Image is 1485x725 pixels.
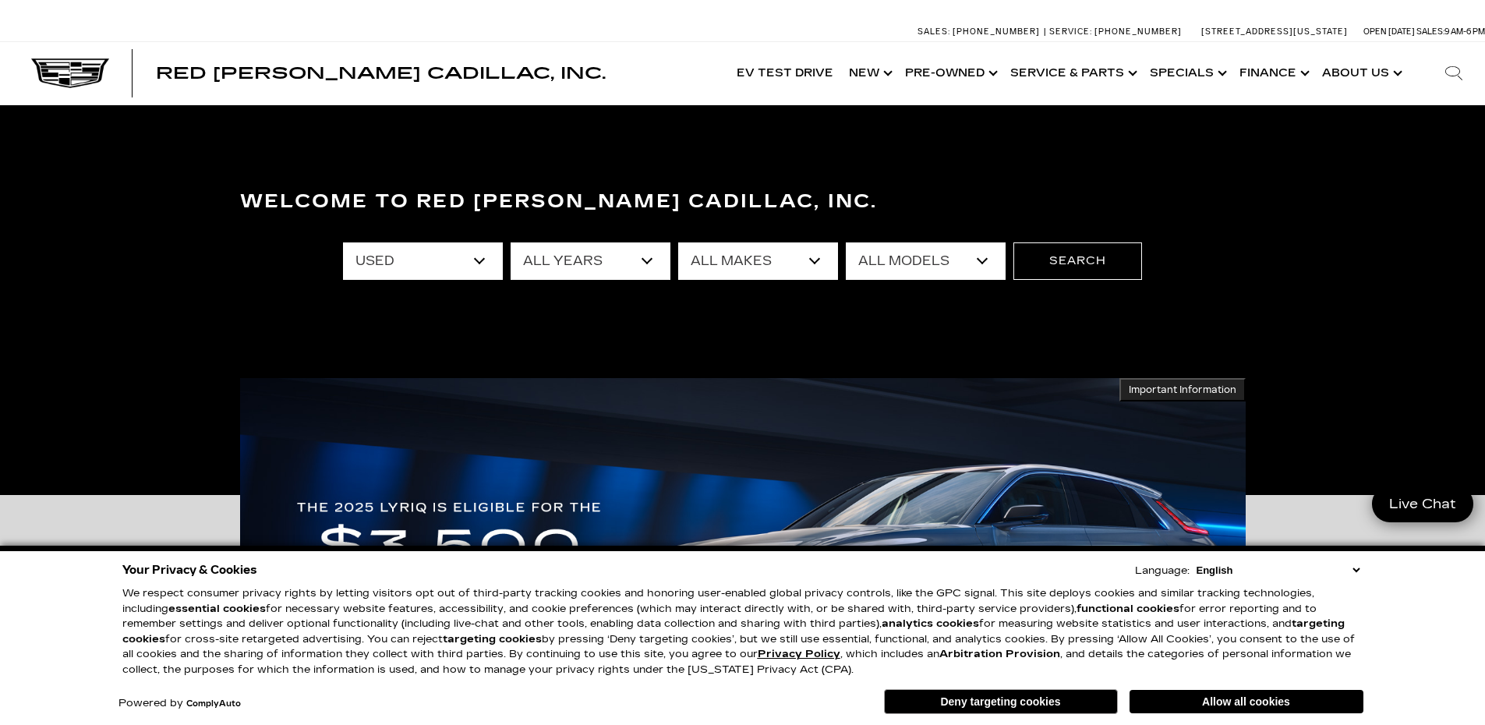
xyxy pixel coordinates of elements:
[156,64,606,83] span: Red [PERSON_NAME] Cadillac, Inc.
[1094,27,1182,37] span: [PHONE_NUMBER]
[1142,42,1232,104] a: Specials
[1381,495,1464,513] span: Live Chat
[1013,242,1142,280] button: Search
[1129,384,1236,396] span: Important Information
[1314,42,1407,104] a: About Us
[678,242,838,280] select: Filter by make
[1372,486,1473,522] a: Live Chat
[343,242,503,280] select: Filter by type
[1077,603,1179,615] strong: functional cookies
[758,648,840,660] u: Privacy Policy
[918,27,1044,36] a: Sales: [PHONE_NUMBER]
[939,648,1060,660] strong: Arbitration Provision
[1423,42,1485,104] div: Search
[1201,27,1348,37] a: [STREET_ADDRESS][US_STATE]
[186,699,241,709] a: ComplyAuto
[1416,27,1444,37] span: Sales:
[511,242,670,280] select: Filter by year
[953,27,1040,37] span: [PHONE_NUMBER]
[252,261,253,262] a: Accessible Carousel
[122,617,1345,645] strong: targeting cookies
[841,42,897,104] a: New
[240,186,1246,217] h3: Welcome to Red [PERSON_NAME] Cadillac, Inc.
[1363,27,1415,37] span: Open [DATE]
[1130,690,1363,713] button: Allow all cookies
[729,42,841,104] a: EV Test Drive
[122,559,257,581] span: Your Privacy & Cookies
[1119,378,1246,401] button: Important Information
[882,617,979,630] strong: analytics cookies
[156,65,606,81] a: Red [PERSON_NAME] Cadillac, Inc.
[897,42,1002,104] a: Pre-Owned
[31,58,109,88] img: Cadillac Dark Logo with Cadillac White Text
[1193,563,1363,578] select: Language Select
[122,586,1363,677] p: We respect consumer privacy rights by letting visitors opt out of third-party tracking cookies an...
[1002,42,1142,104] a: Service & Parts
[846,242,1006,280] select: Filter by model
[1232,42,1314,104] a: Finance
[118,698,241,709] div: Powered by
[1444,27,1485,37] span: 9 AM-6 PM
[443,633,542,645] strong: targeting cookies
[1049,27,1092,37] span: Service:
[884,689,1118,714] button: Deny targeting cookies
[1135,566,1190,576] div: Language:
[918,27,950,37] span: Sales:
[1044,27,1186,36] a: Service: [PHONE_NUMBER]
[168,603,266,615] strong: essential cookies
